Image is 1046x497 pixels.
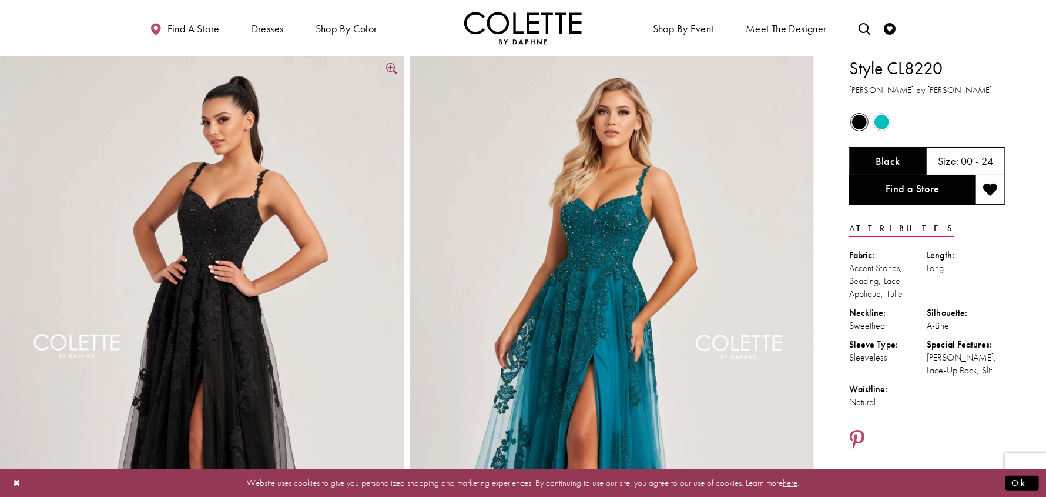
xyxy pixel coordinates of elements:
[871,112,892,132] div: Jade
[849,383,927,396] div: Waistline:
[252,23,284,35] span: Dresses
[849,175,975,205] a: Find a Store
[1005,476,1039,491] button: Submit Dialog
[650,12,717,44] span: Shop By Event
[849,249,927,262] div: Fabric:
[849,111,1005,134] div: Product color controls state depends on size chosen
[849,220,954,237] a: Attributes
[927,306,1005,319] div: Silhouette:
[927,262,1005,275] div: Long
[167,23,220,35] span: Find a store
[961,155,994,167] h5: 00 - 24
[313,12,380,44] span: Shop by color
[927,351,1005,377] div: [PERSON_NAME], Lace-Up Back, Slit
[849,351,927,364] div: Sleeveless
[849,319,927,332] div: Sweetheart
[653,23,714,35] span: Shop By Event
[743,12,830,44] a: Meet the designer
[927,338,1005,351] div: Special Features:
[849,396,927,409] div: Natural
[249,12,287,44] span: Dresses
[849,262,927,301] div: Accent Stones, Beading, Lace Applique, Tulle
[849,338,927,351] div: Sleeve Type:
[927,319,1005,332] div: A-Line
[746,23,827,35] span: Meet the designer
[876,155,900,167] h5: Chosen color
[464,12,582,44] a: Visit Home Page
[464,12,582,44] img: Colette by Daphne
[316,23,377,35] span: Shop by color
[147,12,222,44] a: Find a store
[849,56,1005,81] h1: Style CL8220
[7,473,27,493] button: Close Dialog
[783,477,797,489] a: here
[849,429,865,452] a: Share using Pinterest - Opens in new tab
[881,12,899,44] a: Check Wishlist
[849,306,927,319] div: Neckline:
[849,84,1005,97] h3: [PERSON_NAME] by [PERSON_NAME]
[85,475,961,491] p: Website uses cookies to give you personalized shopping and marketing experiences. By continuing t...
[975,175,1005,205] button: Add to wishlist
[856,12,873,44] a: Toggle search
[849,112,870,132] div: Black
[938,154,959,168] span: Size:
[927,249,1005,262] div: Length:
